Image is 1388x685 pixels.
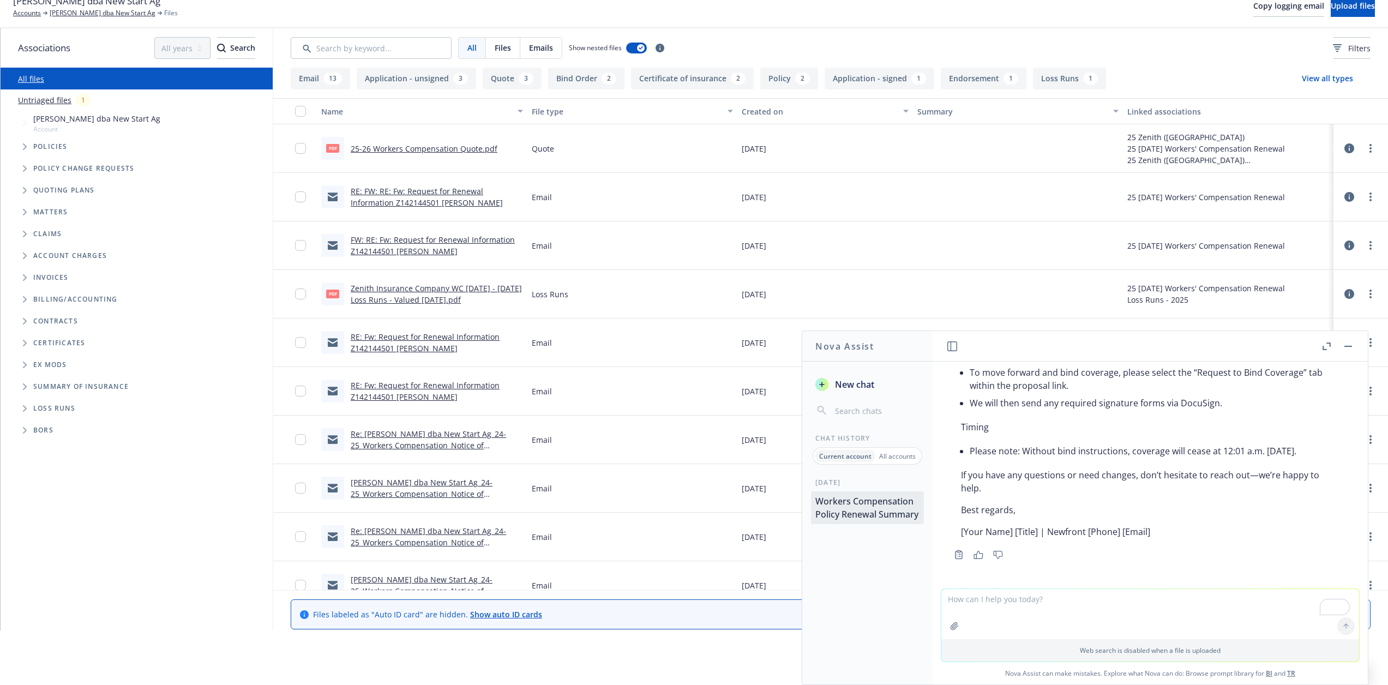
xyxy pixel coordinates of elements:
[1127,191,1285,203] div: 25 [DATE] Workers' Compensation Renewal
[326,290,339,298] span: pdf
[532,531,552,543] span: Email
[323,73,342,85] div: 13
[1333,43,1371,54] span: Filters
[742,289,766,300] span: [DATE]
[519,73,533,85] div: 3
[532,289,568,300] span: Loss Runs
[631,68,754,89] button: Certificate of insurance
[989,547,1007,562] button: Thumbs down
[941,589,1359,639] textarea: To enrich screen reader interactions, please activate Accessibility in Grammarly extension settings
[879,452,916,461] p: All accounts
[291,68,350,89] button: Email
[811,491,924,524] button: Workers Compensation Policy Renewal Summary
[1331,1,1375,11] span: Upload files
[602,73,616,85] div: 2
[1364,336,1377,349] a: more
[1127,240,1285,251] div: 25 [DATE] Workers' Compensation Renewal
[742,580,766,591] span: [DATE]
[295,531,306,542] input: Toggle Row Selected
[833,378,874,391] span: New chat
[532,106,722,117] div: File type
[295,337,306,348] input: Toggle Row Selected
[1333,37,1371,59] button: Filters
[961,525,1339,538] p: [Your Name] [Title] | Newfront [Phone] [Email]
[1266,669,1272,678] a: BI
[937,662,1363,684] span: Nova Assist can make mistakes. Explore what Nova can do: Browse prompt library for and
[742,240,766,251] span: [DATE]
[819,452,872,461] p: Current account
[742,191,766,203] span: [DATE]
[1127,143,1329,154] div: 25 [DATE] Workers' Compensation Renewal
[742,531,766,543] span: [DATE]
[917,106,1107,117] div: Summary
[18,74,44,84] a: All files
[1127,294,1285,305] div: Loss Runs - 2025
[217,38,255,58] div: Search
[295,191,306,202] input: Toggle Row Selected
[164,8,178,18] span: Files
[954,550,964,560] svg: Copy to clipboard
[731,73,746,85] div: 2
[802,478,933,487] div: [DATE]
[33,143,68,150] span: Policies
[33,405,75,412] span: Loss Runs
[825,68,934,89] button: Application - signed
[948,646,1353,655] p: Web search is disabled when a file is uploaded
[351,186,503,208] a: RE: FW: RE: Fw: Request for Renewal Information Z142144501 [PERSON_NAME]
[961,420,1339,434] p: Timing
[1287,669,1295,678] a: TR
[467,42,477,53] span: All
[532,434,552,446] span: Email
[351,332,500,353] a: RE: Fw: Request for Renewal Information Z142144501 [PERSON_NAME]
[970,394,1339,412] li: We will then send any required signature forms via DocuSign.
[742,483,766,494] span: [DATE]
[495,42,511,53] span: Files
[217,44,226,52] svg: Search
[1,289,273,441] div: Folder Tree Example
[1364,482,1377,495] a: more
[742,106,896,117] div: Created on
[351,283,522,305] a: Zenith Insurance Company WC [DATE] - [DATE] Loss Runs - Valued [DATE].pdf
[742,337,766,348] span: [DATE]
[1284,68,1371,89] button: View all types
[326,144,339,152] span: pdf
[961,503,1339,516] p: Best regards,
[1364,239,1377,252] a: more
[18,94,71,106] a: Untriaged files
[33,318,78,325] span: Contracts
[529,42,553,53] span: Emails
[483,68,542,89] button: Quote
[33,274,69,281] span: Invoices
[532,337,552,348] span: Email
[742,434,766,446] span: [DATE]
[351,143,497,154] a: 25-26 Workers Compensation Quote.pdf
[295,289,306,299] input: Toggle Row Selected
[532,240,552,251] span: Email
[33,362,67,368] span: Ex Mods
[33,113,160,124] span: [PERSON_NAME] dba New Start Ag
[532,143,554,154] span: Quote
[1348,43,1371,54] span: Filters
[33,253,107,259] span: Account charges
[833,403,920,418] input: Search chats
[815,340,874,353] h1: Nova Assist
[742,386,766,397] span: [DATE]
[941,68,1026,89] button: Endorsement
[532,580,552,591] span: Email
[737,98,912,124] button: Created on
[795,73,810,85] div: 2
[295,386,306,396] input: Toggle Row Selected
[33,124,160,134] span: Account
[351,574,492,608] a: [PERSON_NAME] dba New Start Ag_24-25_Workers Compensation_Notice of Cancellation eff [DATE]
[295,143,306,154] input: Toggle Row Selected
[1004,73,1018,85] div: 1
[970,364,1339,394] li: To move forward and bind coverage, please select the “Request to Bind Coverage” tab within the pr...
[76,94,91,106] div: 1
[1033,68,1106,89] button: Loss Runs
[313,609,542,620] span: Files labeled as "Auto ID card" are hidden.
[18,41,70,55] span: Associations
[351,477,492,510] a: [PERSON_NAME] dba New Start Ag_24-25_Workers Compensation_Notice of Cancellation eff [DATE]
[295,434,306,445] input: Toggle Row Selected
[1364,579,1377,592] a: more
[217,37,255,59] button: SearchSearch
